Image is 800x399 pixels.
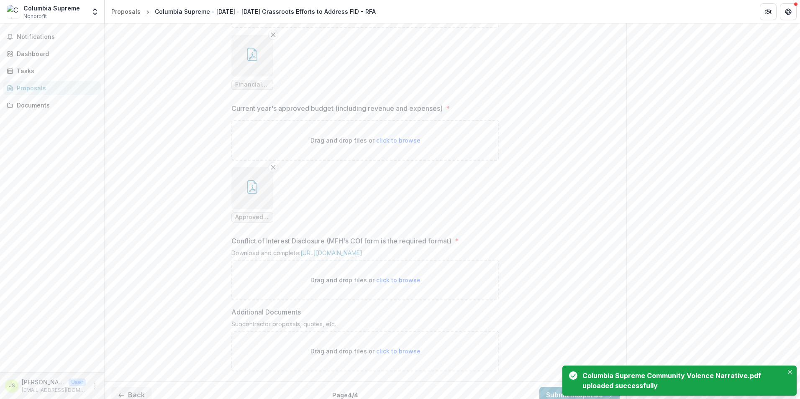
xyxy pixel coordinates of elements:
[300,249,362,256] a: [URL][DOMAIN_NAME]
[111,7,141,16] div: Proposals
[582,371,780,391] div: Columbia Supreme Community Volence Narrative.pdf uploaded successfully
[231,103,443,113] p: Current year's approved budget (including revenue and expenses)
[780,3,797,20] button: Get Help
[3,30,101,43] button: Notifications
[9,383,15,389] div: Jayna Slade
[231,167,273,223] div: Remove FileApproved Current Budget.pdf
[376,276,421,284] span: click to browse
[22,378,65,386] p: [PERSON_NAME]
[231,307,301,317] p: Additional Documents
[231,320,499,331] div: Subcontractor proposals, quotes, etc.
[3,47,101,61] a: Dashboard
[17,66,94,75] div: Tasks
[376,348,421,355] span: click to browse
[69,379,86,386] p: User
[231,249,499,260] div: Download and complete:
[17,49,94,58] div: Dashboard
[108,5,144,18] a: Proposals
[785,367,795,377] button: Close
[235,214,269,221] span: Approved Current Budget.pdf
[760,3,777,20] button: Partners
[23,13,47,20] span: Nonprofit
[235,81,269,88] span: Financial Statement [DATE].pdf
[3,64,101,78] a: Tasks
[268,162,278,172] button: Remove File
[310,347,421,356] p: Drag and drop files or
[89,3,101,20] button: Open entity switcher
[376,137,421,144] span: click to browse
[268,30,278,40] button: Remove File
[231,35,273,90] div: Remove FileFinancial Statement [DATE].pdf
[108,5,379,18] nav: breadcrumb
[7,5,20,18] img: Columbia Supreme
[155,7,376,16] div: Columbia Supreme - [DATE] - [DATE] Grassroots Efforts to Address FID - RFA
[23,4,80,13] div: Columbia Supreme
[89,381,99,391] button: More
[559,362,800,399] div: Notifications-bottom-right
[17,84,94,92] div: Proposals
[17,33,97,41] span: Notifications
[310,136,421,145] p: Drag and drop files or
[231,236,451,246] p: Conflict of Interest Disclosure (MFH's COI form is the required format)
[17,101,94,110] div: Documents
[310,276,421,284] p: Drag and drop files or
[22,386,86,394] p: [EMAIL_ADDRESS][DOMAIN_NAME]
[3,98,101,112] a: Documents
[3,81,101,95] a: Proposals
